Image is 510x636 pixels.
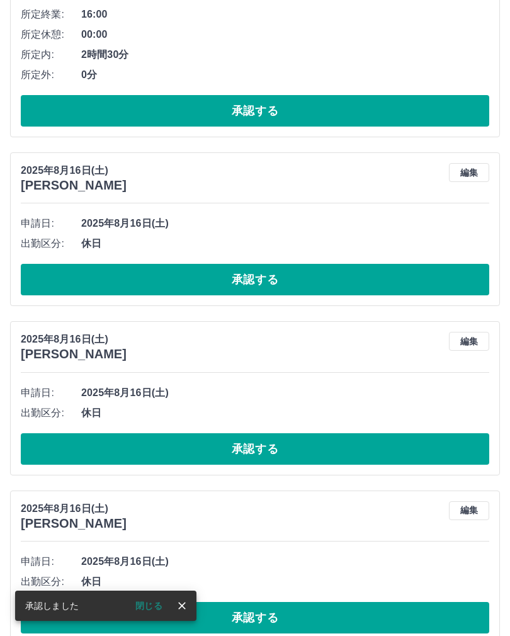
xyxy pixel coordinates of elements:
[21,501,127,516] p: 2025年8月16日(土)
[81,236,489,251] span: 休日
[21,67,81,82] span: 所定外:
[81,406,489,421] span: 休日
[81,7,489,22] span: 16:00
[449,163,489,182] button: 編集
[21,347,127,361] h3: [PERSON_NAME]
[21,7,81,22] span: 所定終業:
[21,163,127,178] p: 2025年8月16日(土)
[21,516,127,531] h3: [PERSON_NAME]
[21,178,127,193] h3: [PERSON_NAME]
[21,554,81,569] span: 申請日:
[81,385,489,400] span: 2025年8月16日(土)
[449,501,489,520] button: 編集
[173,596,191,615] button: close
[21,216,81,231] span: 申請日:
[21,332,127,347] p: 2025年8月16日(土)
[21,27,81,42] span: 所定休憩:
[81,27,489,42] span: 00:00
[21,433,489,465] button: 承認する
[81,554,489,569] span: 2025年8月16日(土)
[81,47,489,62] span: 2時間30分
[449,332,489,351] button: 編集
[21,602,489,633] button: 承認する
[125,596,173,615] button: 閉じる
[21,385,81,400] span: 申請日:
[25,594,79,617] div: 承認しました
[21,47,81,62] span: 所定内:
[81,67,489,82] span: 0分
[81,216,489,231] span: 2025年8月16日(土)
[21,406,81,421] span: 出勤区分:
[21,236,81,251] span: 出勤区分:
[21,574,81,589] span: 出勤区分:
[21,95,489,127] button: 承認する
[81,574,489,589] span: 休日
[21,264,489,295] button: 承認する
